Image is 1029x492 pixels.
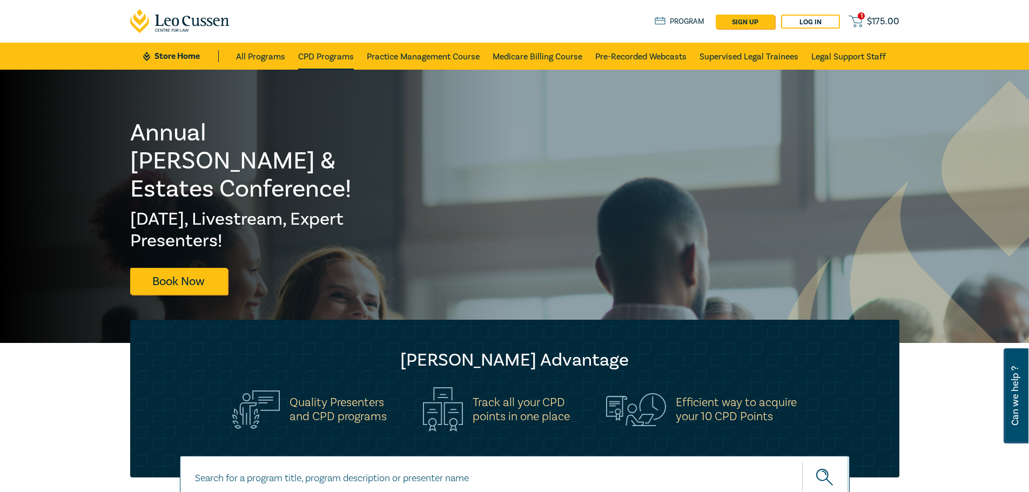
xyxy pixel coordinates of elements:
[367,43,480,70] a: Practice Management Course
[595,43,687,70] a: Pre-Recorded Webcasts
[1010,355,1020,437] span: Can we help ?
[130,119,372,203] h1: Annual [PERSON_NAME] & Estates Conference!
[858,12,865,19] span: 1
[867,16,899,28] span: $ 175.00
[811,43,886,70] a: Legal Support Staff
[130,268,227,294] a: Book Now
[473,395,570,423] h5: Track all your CPD points in one place
[606,393,666,426] img: Efficient way to acquire<br>your 10 CPD Points
[781,15,840,29] a: Log in
[676,395,797,423] h5: Efficient way to acquire your 10 CPD Points
[152,349,878,371] h2: [PERSON_NAME] Advantage
[236,43,285,70] a: All Programs
[143,50,218,62] a: Store Home
[716,15,775,29] a: sign up
[655,16,705,28] a: Program
[298,43,354,70] a: CPD Programs
[423,387,463,432] img: Track all your CPD<br>points in one place
[700,43,798,70] a: Supervised Legal Trainees
[493,43,582,70] a: Medicare Billing Course
[232,390,280,429] img: Quality Presenters<br>and CPD programs
[290,395,387,423] h5: Quality Presenters and CPD programs
[130,208,372,252] h2: [DATE], Livestream, Expert Presenters!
